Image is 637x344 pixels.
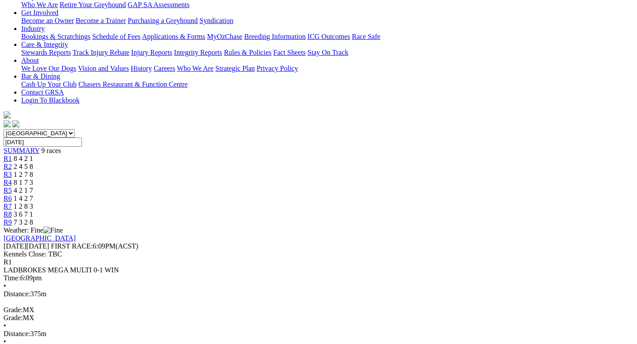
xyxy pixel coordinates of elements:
a: Rules & Policies [224,49,272,56]
a: Stay On Track [307,49,348,56]
span: Weather: Fine [4,226,63,234]
a: SUMMARY [4,147,39,154]
span: 7 3 2 8 [14,218,33,226]
a: Injury Reports [131,49,172,56]
a: Race Safe [352,33,380,40]
div: About [21,65,633,73]
span: 2 4 5 8 [14,163,33,170]
span: Grade: [4,314,23,321]
span: 8 4 2 1 [14,155,33,162]
a: R5 [4,187,12,194]
span: FIRST RACE: [51,242,92,250]
a: Breeding Information [244,33,306,40]
div: 375m [4,330,633,338]
a: Care & Integrity [21,41,68,48]
span: Time: [4,274,20,282]
a: Get Involved [21,9,58,16]
a: R3 [4,171,12,178]
div: Greyhounds as Pets [21,1,633,9]
div: Care & Integrity [21,49,633,57]
div: MX [4,306,633,314]
a: R4 [4,179,12,186]
a: Applications & Forms [142,33,205,40]
a: R7 [4,203,12,210]
span: 6:09PM(ACST) [51,242,138,250]
a: [GEOGRAPHIC_DATA] [4,234,76,242]
span: [DATE] [4,242,49,250]
a: Contact GRSA [21,88,64,96]
a: Become an Owner [21,17,74,24]
a: R2 [4,163,12,170]
span: Distance: [4,330,30,337]
span: [DATE] [4,242,27,250]
a: Careers [153,65,175,72]
span: 1 4 2 7 [14,195,33,202]
a: Bar & Dining [21,73,60,80]
img: twitter.svg [12,120,19,127]
span: 9 races [41,147,61,154]
a: Vision and Values [78,65,129,72]
span: • [4,322,6,329]
a: ICG Outcomes [307,33,350,40]
a: Track Injury Rebate [73,49,129,56]
a: Login To Blackbook [21,96,80,104]
div: 6:09pm [4,274,633,282]
a: R8 [4,210,12,218]
a: Integrity Reports [174,49,222,56]
img: logo-grsa-white.png [4,111,11,118]
a: Schedule of Fees [92,33,140,40]
a: Purchasing a Greyhound [128,17,198,24]
a: Syndication [200,17,233,24]
a: Retire Your Greyhound [60,1,126,8]
a: R1 [4,155,12,162]
a: R9 [4,218,12,226]
span: R1 [4,258,12,266]
img: facebook.svg [4,120,11,127]
span: 4 2 1 7 [14,187,33,194]
div: Industry [21,33,633,41]
a: R6 [4,195,12,202]
span: Grade: [4,306,23,313]
a: History [130,65,152,72]
a: Industry [21,25,45,32]
span: • [4,282,6,290]
a: Chasers Restaurant & Function Centre [78,80,188,88]
a: Who We Are [177,65,214,72]
a: Stewards Reports [21,49,71,56]
a: Fact Sheets [273,49,306,56]
a: Strategic Plan [215,65,255,72]
span: 1 2 7 8 [14,171,33,178]
a: Cash Up Your Club [21,80,77,88]
span: 3 6 7 1 [14,210,33,218]
div: Get Involved [21,17,633,25]
div: Kennels Close: TBC [4,250,633,258]
div: LADBROKES MEGA MULTI 0-1 WIN [4,266,633,274]
a: We Love Our Dogs [21,65,76,72]
input: Select date [4,138,82,147]
div: 375m [4,290,633,298]
a: Bookings & Scratchings [21,33,90,40]
span: Distance: [4,290,30,298]
a: MyOzChase [207,33,242,40]
span: 8 1 7 3 [14,179,33,186]
img: Fine [43,226,63,234]
a: Who We Are [21,1,58,8]
a: Become a Trainer [76,17,126,24]
div: Bar & Dining [21,80,633,88]
a: Privacy Policy [257,65,298,72]
span: 1 2 8 3 [14,203,33,210]
a: About [21,57,39,64]
div: MX [4,314,633,322]
a: GAP SA Assessments [128,1,190,8]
